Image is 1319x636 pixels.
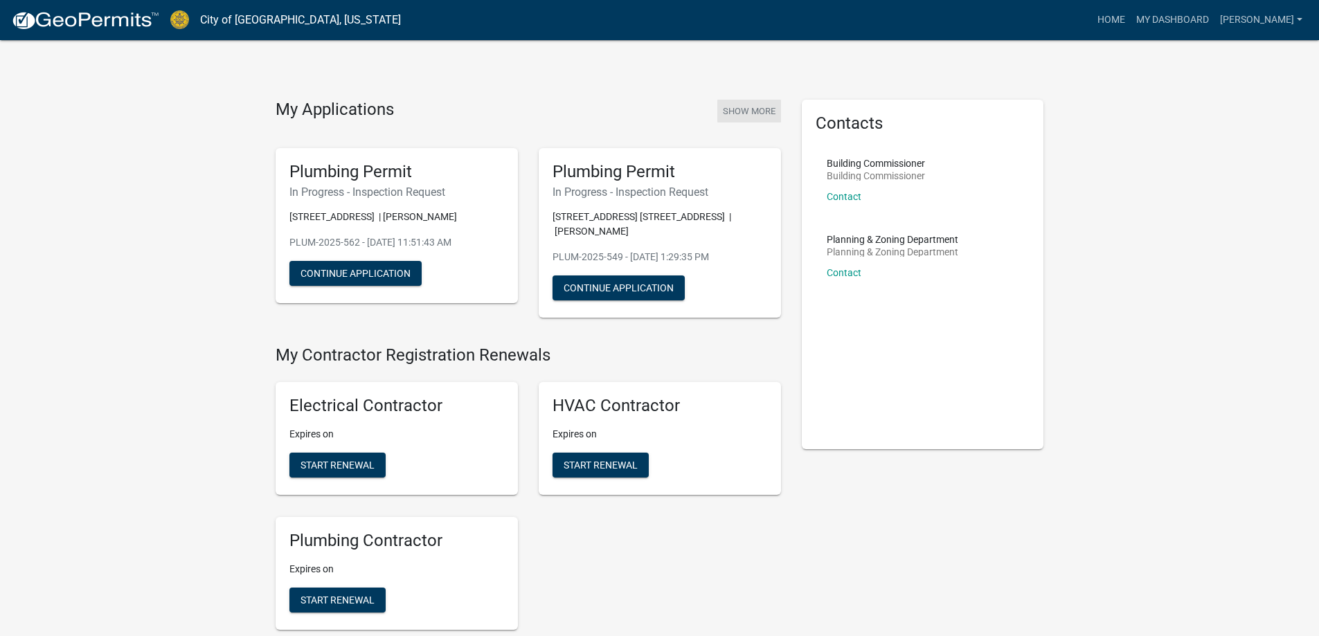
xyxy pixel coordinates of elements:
[170,10,189,29] img: City of Jeffersonville, Indiana
[289,162,504,182] h5: Plumbing Permit
[553,275,685,300] button: Continue Application
[289,427,504,442] p: Expires on
[553,427,767,442] p: Expires on
[827,235,958,244] p: Planning & Zoning Department
[1214,7,1308,33] a: [PERSON_NAME]
[276,345,781,365] h4: My Contractor Registration Renewals
[553,162,767,182] h5: Plumbing Permit
[289,210,504,224] p: [STREET_ADDRESS] | [PERSON_NAME]
[300,594,375,605] span: Start Renewal
[289,185,504,199] h6: In Progress - Inspection Request
[276,100,394,120] h4: My Applications
[289,235,504,250] p: PLUM-2025-562 - [DATE] 11:51:43 AM
[289,453,386,478] button: Start Renewal
[553,453,649,478] button: Start Renewal
[827,247,958,257] p: Planning & Zoning Department
[289,562,504,576] p: Expires on
[289,396,504,416] h5: Electrical Contractor
[553,250,767,264] p: PLUM-2025-549 - [DATE] 1:29:35 PM
[717,100,781,122] button: Show More
[1131,7,1214,33] a: My Dashboard
[827,171,925,181] p: Building Commissioner
[289,531,504,551] h5: Plumbing Contractor
[1092,7,1131,33] a: Home
[564,460,638,471] span: Start Renewal
[553,210,767,239] p: [STREET_ADDRESS] [STREET_ADDRESS] | [PERSON_NAME]
[827,267,861,278] a: Contact
[553,185,767,199] h6: In Progress - Inspection Request
[300,460,375,471] span: Start Renewal
[816,113,1030,134] h5: Contacts
[200,8,401,32] a: City of [GEOGRAPHIC_DATA], [US_STATE]
[289,588,386,612] button: Start Renewal
[553,396,767,416] h5: HVAC Contractor
[827,158,925,168] p: Building Commissioner
[827,191,861,202] a: Contact
[289,261,422,286] button: Continue Application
